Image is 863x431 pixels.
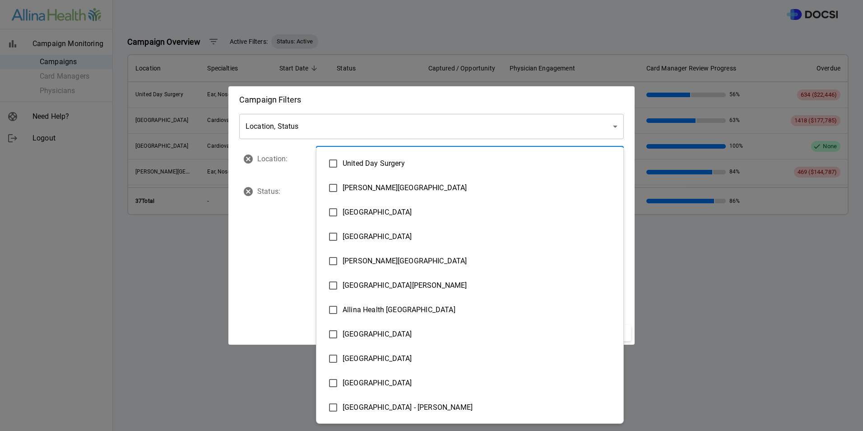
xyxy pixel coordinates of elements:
[343,378,616,389] span: [GEOGRAPHIC_DATA]
[343,256,616,267] span: [PERSON_NAME][GEOGRAPHIC_DATA]
[343,353,616,364] span: [GEOGRAPHIC_DATA]
[343,207,616,218] span: [GEOGRAPHIC_DATA]
[343,305,616,315] span: Allina Health [GEOGRAPHIC_DATA]
[343,158,616,169] span: United Day Surgery
[343,231,616,242] span: [GEOGRAPHIC_DATA]
[343,280,616,291] span: [GEOGRAPHIC_DATA][PERSON_NAME]
[343,329,616,340] span: [GEOGRAPHIC_DATA]
[343,183,616,193] span: [PERSON_NAME][GEOGRAPHIC_DATA]
[343,402,616,413] span: [GEOGRAPHIC_DATA] - [PERSON_NAME]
